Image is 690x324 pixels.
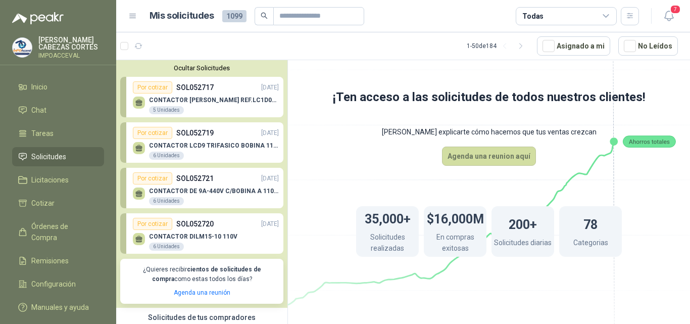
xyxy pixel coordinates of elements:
a: Configuración [12,274,104,294]
span: 1099 [222,10,247,22]
a: Agenda una reunión [174,289,230,296]
div: 6 Unidades [149,152,184,160]
a: Cotizar [12,194,104,213]
p: [DATE] [261,83,279,92]
p: [DATE] [261,174,279,183]
a: Por cotizarSOL052719[DATE] CONTACTOR LCD9 TRIFASICO BOBINA 110V VAC6 Unidades [120,122,283,163]
p: Solicitudes diarias [494,237,552,251]
img: Company Logo [13,38,32,57]
span: Tareas [31,128,54,139]
a: Solicitudes [12,147,104,166]
p: SOL052719 [176,127,214,138]
div: 6 Unidades [149,197,184,205]
span: Inicio [31,81,47,92]
span: Chat [31,105,46,116]
div: Por cotizar [133,172,172,184]
h1: Mis solicitudes [150,9,214,23]
a: Tareas [12,124,104,143]
p: SOL052717 [176,82,214,93]
p: [PERSON_NAME] CABEZAS CORTES [38,36,104,51]
p: [DATE] [261,219,279,229]
div: 6 Unidades [149,243,184,251]
p: IMPOACCEVAL [38,53,104,59]
p: En compras exitosas [424,232,486,256]
b: cientos de solicitudes de compra [152,266,261,283]
a: Órdenes de Compra [12,217,104,247]
span: Solicitudes [31,151,66,162]
a: Chat [12,101,104,120]
a: Inicio [12,77,104,97]
span: search [261,12,268,19]
button: Agenda una reunion aquí [442,147,536,166]
p: SOL052721 [176,173,214,184]
span: 7 [670,5,681,14]
span: Remisiones [31,255,69,266]
img: Logo peakr [12,12,64,24]
p: CONTACTOR DILM15-10 110V [149,233,237,240]
div: 1 - 50 de 184 [467,38,529,54]
button: Ocultar Solicitudes [120,64,283,72]
p: CONTACTOR DE 9A-440V C/BOBINA A 110V - LC1D10 [149,188,279,195]
a: Licitaciones [12,170,104,190]
h1: $16,000M [427,207,484,229]
span: Licitaciones [31,174,69,186]
a: Por cotizarSOL052721[DATE] CONTACTOR DE 9A-440V C/BOBINA A 110V - LC1D106 Unidades [120,168,283,208]
p: SOL052720 [176,218,214,229]
div: Todas [522,11,544,22]
p: CONTACTOR LCD9 TRIFASICO BOBINA 110V VAC [149,142,279,149]
a: Por cotizarSOL052717[DATE] CONTACTOR [PERSON_NAME] REF.LC1D09 A 440V AC5 Unidades [120,77,283,117]
div: Por cotizar [133,218,172,230]
span: Manuales y ayuda [31,302,89,313]
p: Solicitudes realizadas [356,232,419,256]
div: Ocultar SolicitudesPor cotizarSOL052717[DATE] CONTACTOR [PERSON_NAME] REF.LC1D09 A 440V AC5 Unida... [116,60,287,308]
span: Órdenes de Compra [31,221,94,243]
p: ¿Quieres recibir como estas todos los días? [126,265,277,284]
h1: 35,000+ [365,207,411,229]
button: Asignado a mi [537,36,610,56]
button: 7 [660,7,678,25]
div: 5 Unidades [149,106,184,114]
p: [DATE] [261,128,279,138]
p: CONTACTOR [PERSON_NAME] REF.LC1D09 A 440V AC [149,97,279,104]
a: Manuales y ayuda [12,298,104,317]
a: Por cotizarSOL052720[DATE] CONTACTOR DILM15-10 110V6 Unidades [120,213,283,254]
div: Por cotizar [133,127,172,139]
span: Configuración [31,279,76,290]
p: Categorias [573,237,608,251]
h1: 200+ [509,212,537,235]
div: Por cotizar [133,81,172,94]
span: Cotizar [31,198,55,209]
button: No Leídos [618,36,678,56]
h1: 78 [583,212,598,235]
a: Remisiones [12,251,104,270]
